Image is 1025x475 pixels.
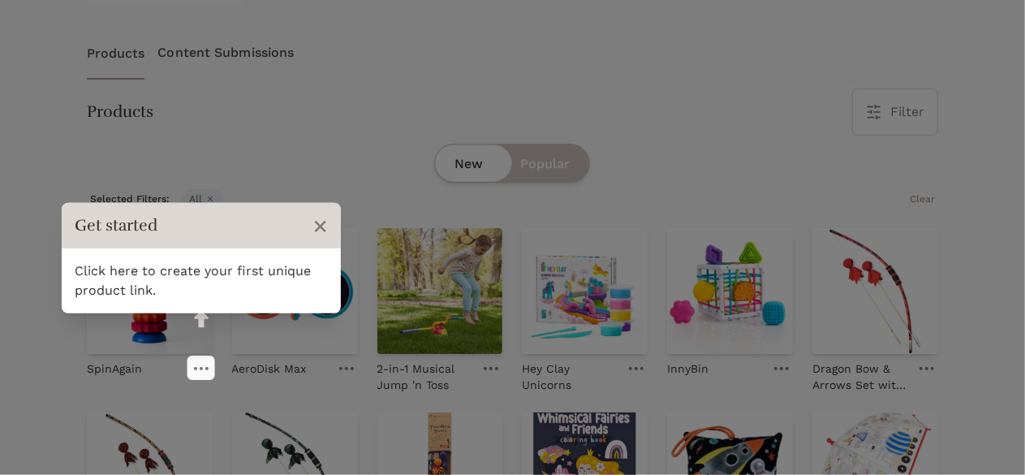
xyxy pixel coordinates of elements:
img: 2-in-1 Musical Jump 'n Toss [377,228,503,354]
a: Content Submissions [157,26,294,80]
a: 2-in-1 Musical Jump 'n Toss [377,354,474,393]
p: AeroDisk Max [232,361,307,377]
h3: Get started [75,214,304,237]
span: New [454,154,483,174]
p: Dragon Bow & Arrows Set with Bulls Eye [812,361,909,393]
img: Dragon Bow & Arrows Set with Bulls Eye [812,228,938,354]
button: Filter [853,89,937,135]
h3: Products [87,101,153,123]
a: AeroDisk Max [232,354,307,377]
p: InnyBin [667,361,708,377]
span: Selected Filters: [87,189,173,209]
span: Popular [520,154,570,174]
p: Hey Clay Unicorns [522,361,618,393]
p: 2-in-1 Musical Jump 'n Toss [377,361,474,393]
img: Hey Clay Unicorns [522,228,648,354]
p: SpinAgain [87,361,142,377]
a: InnyBin [667,354,708,377]
a: Hey Clay Unicorns [522,354,618,393]
a: Products [87,26,145,80]
span: Filter [890,102,924,122]
div: Click here to create your first unique product link. [62,248,341,313]
span: × [312,210,328,241]
button: Clear [907,189,938,209]
img: InnyBin [667,228,793,354]
a: Dragon Bow & Arrows Set with Bulls Eye [812,354,909,393]
a: SpinAgain [87,354,142,377]
span: All [181,189,223,209]
button: Close Tour [312,209,328,242]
